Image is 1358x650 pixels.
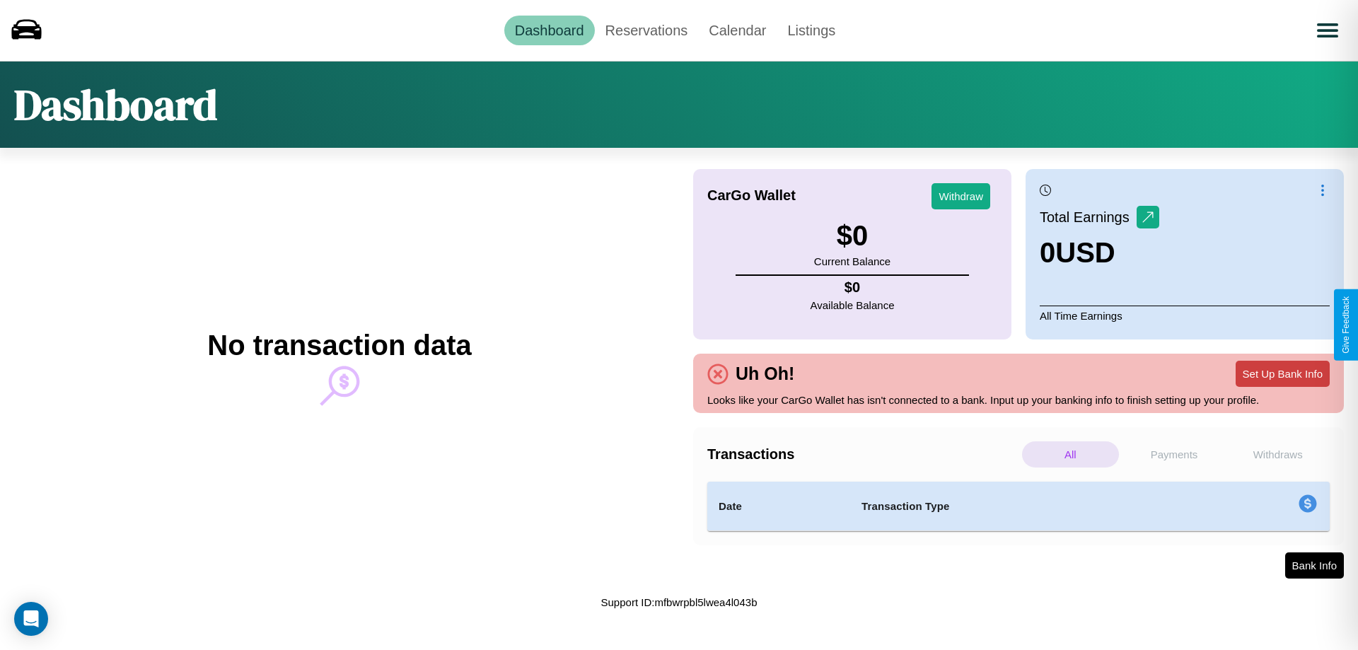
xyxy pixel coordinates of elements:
[932,183,990,209] button: Withdraw
[811,279,895,296] h4: $ 0
[1341,296,1351,354] div: Give Feedback
[595,16,699,45] a: Reservations
[814,252,890,271] p: Current Balance
[707,446,1018,463] h4: Transactions
[207,330,471,361] h2: No transaction data
[1040,204,1137,230] p: Total Earnings
[729,364,801,384] h4: Uh Oh!
[1308,11,1347,50] button: Open menu
[504,16,595,45] a: Dashboard
[1022,441,1119,468] p: All
[777,16,846,45] a: Listings
[811,296,895,315] p: Available Balance
[814,220,890,252] h3: $ 0
[1126,441,1223,468] p: Payments
[1229,441,1326,468] p: Withdraws
[707,482,1330,531] table: simple table
[707,390,1330,410] p: Looks like your CarGo Wallet has isn't connected to a bank. Input up your banking info to finish ...
[1285,552,1344,579] button: Bank Info
[719,498,839,515] h4: Date
[1040,237,1159,269] h3: 0 USD
[14,76,217,134] h1: Dashboard
[707,187,796,204] h4: CarGo Wallet
[861,498,1183,515] h4: Transaction Type
[698,16,777,45] a: Calendar
[14,602,48,636] div: Open Intercom Messenger
[601,593,758,612] p: Support ID: mfbwrpbl5lwea4l043b
[1236,361,1330,387] button: Set Up Bank Info
[1040,306,1330,325] p: All Time Earnings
